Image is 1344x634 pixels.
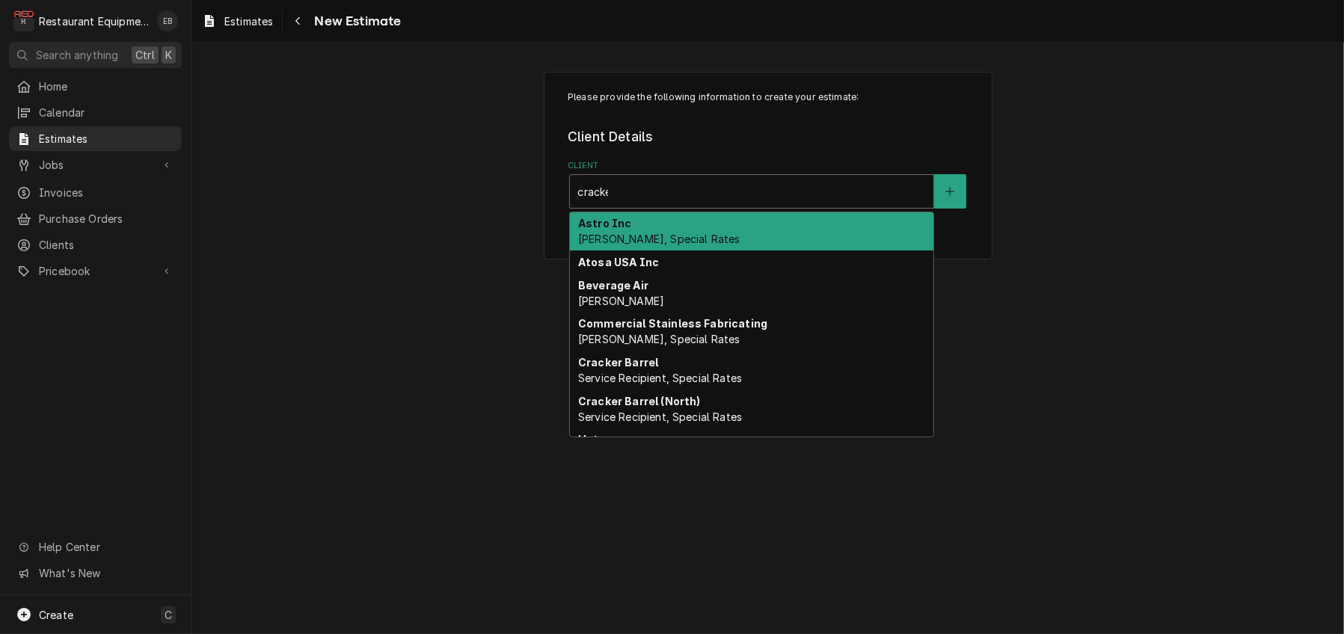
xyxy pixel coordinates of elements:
[568,127,968,147] legend: Client Details
[578,333,740,345] span: [PERSON_NAME], Special Rates
[578,410,742,423] span: Service Recipient, Special Rates
[39,211,174,227] span: Purchase Orders
[39,157,152,173] span: Jobs
[9,259,182,283] a: Go to Pricebook
[39,131,174,147] span: Estimates
[9,180,182,205] a: Invoices
[36,47,118,63] span: Search anything
[157,10,178,31] div: Emily Bird's Avatar
[578,433,613,446] strong: Hatco
[9,126,182,151] a: Estimates
[165,47,172,63] span: K
[578,356,658,369] strong: Cracker Barrel
[578,295,664,307] span: [PERSON_NAME]
[13,10,34,31] div: R
[568,160,968,209] div: Client
[310,11,401,31] span: New Estimate
[578,256,659,268] strong: Atosa USA Inc
[286,9,310,33] button: Navigate back
[945,186,954,197] svg: Create New Client
[9,74,182,99] a: Home
[568,90,968,104] p: Please provide the following information to create your estimate:
[934,174,966,209] button: Create New Client
[568,160,968,172] label: Client
[39,263,152,279] span: Pricebook
[39,565,173,581] span: What's New
[578,233,740,245] span: [PERSON_NAME], Special Rates
[9,206,182,231] a: Purchase Orders
[578,279,648,292] strong: Beverage Air
[39,237,174,253] span: Clients
[9,100,182,125] a: Calendar
[544,72,992,259] div: Estimate Create/Update
[39,105,174,120] span: Calendar
[568,90,968,209] div: Estimate Create/Update Form
[157,10,178,31] div: EB
[578,372,742,384] span: Service Recipient, Special Rates
[39,539,173,555] span: Help Center
[578,317,767,330] strong: Commercial Stainless Fabricating
[9,561,182,585] a: Go to What's New
[165,607,172,623] span: C
[578,395,701,407] strong: Cracker Barrel (North)
[578,217,631,230] strong: Astro Inc
[39,609,73,621] span: Create
[9,153,182,177] a: Go to Jobs
[13,10,34,31] div: Restaurant Equipment Diagnostics's Avatar
[39,79,174,94] span: Home
[135,47,155,63] span: Ctrl
[224,13,273,29] span: Estimates
[196,9,279,34] a: Estimates
[9,42,182,68] button: Search anythingCtrlK
[9,535,182,559] a: Go to Help Center
[9,233,182,257] a: Clients
[39,185,174,200] span: Invoices
[39,13,149,29] div: Restaurant Equipment Diagnostics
